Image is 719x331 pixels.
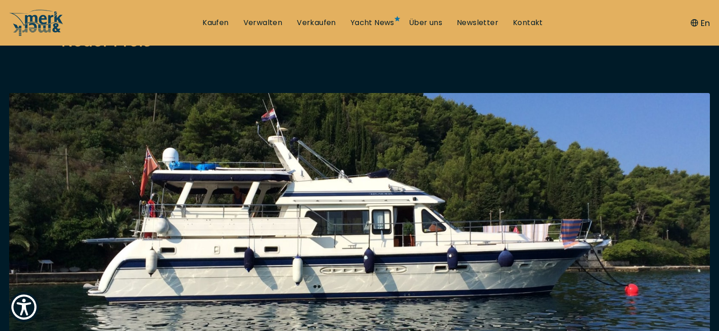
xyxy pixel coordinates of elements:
[457,18,498,28] a: Newsletter
[202,18,228,28] a: Kaufen
[297,18,336,28] a: Verkaufen
[409,18,442,28] a: Über uns
[243,18,283,28] a: Verwalten
[351,18,394,28] a: Yacht News
[691,17,710,29] button: En
[9,292,39,322] button: Show Accessibility Preferences
[513,18,543,28] a: Kontakt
